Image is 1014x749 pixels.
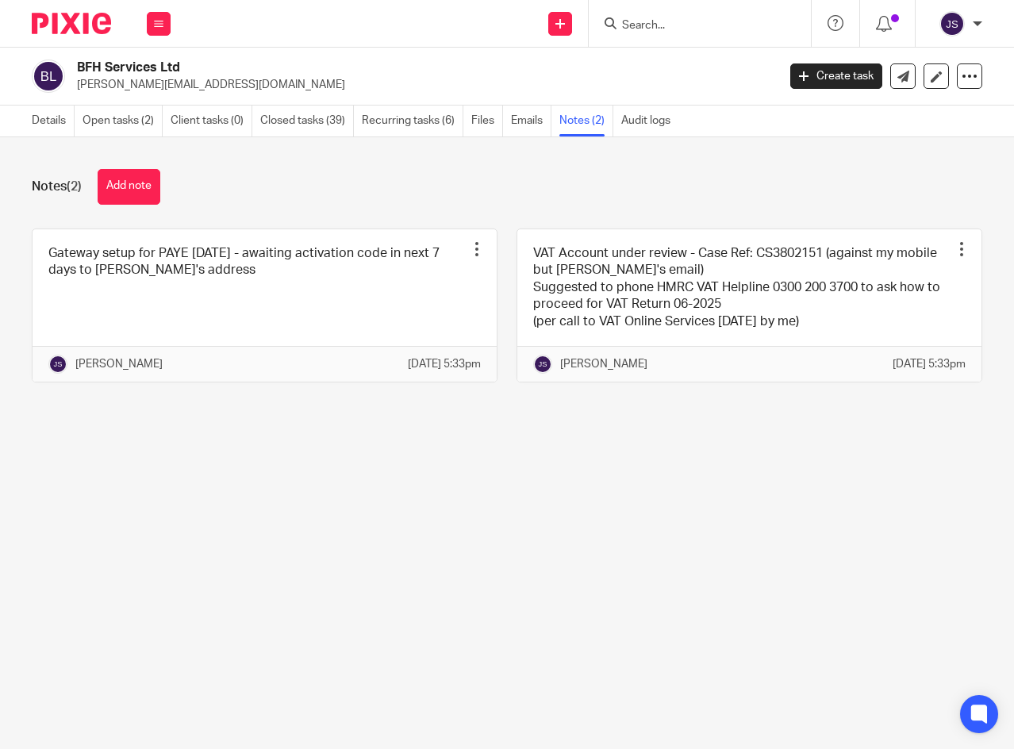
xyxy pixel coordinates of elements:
[620,19,763,33] input: Search
[362,106,463,136] a: Recurring tasks (6)
[75,356,163,372] p: [PERSON_NAME]
[83,106,163,136] a: Open tasks (2)
[260,106,354,136] a: Closed tasks (39)
[621,106,678,136] a: Audit logs
[511,106,551,136] a: Emails
[77,77,766,93] p: [PERSON_NAME][EMAIL_ADDRESS][DOMAIN_NAME]
[32,179,82,195] h1: Notes
[533,355,552,374] img: svg%3E
[67,180,82,193] span: (2)
[48,355,67,374] img: svg%3E
[893,356,966,372] p: [DATE] 5:33pm
[471,106,503,136] a: Files
[790,63,882,89] a: Create task
[171,106,252,136] a: Client tasks (0)
[559,106,613,136] a: Notes (2)
[560,356,647,372] p: [PERSON_NAME]
[939,11,965,36] img: svg%3E
[32,106,75,136] a: Details
[77,60,628,76] h2: BFH Services Ltd
[98,169,160,205] button: Add note
[32,13,111,34] img: Pixie
[408,356,481,372] p: [DATE] 5:33pm
[32,60,65,93] img: svg%3E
